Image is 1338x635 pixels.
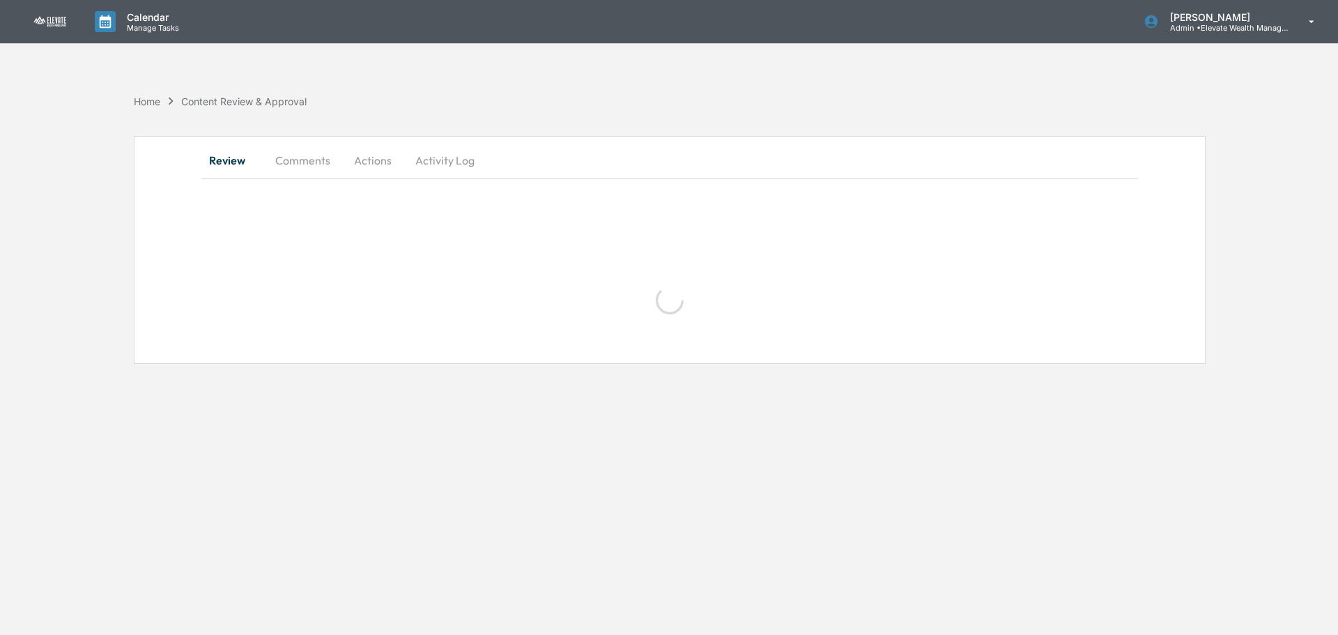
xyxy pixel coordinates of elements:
p: [PERSON_NAME] [1159,11,1289,23]
p: Manage Tasks [116,23,186,33]
button: Activity Log [404,144,486,177]
div: Home [134,95,160,107]
div: secondary tabs example [201,144,1138,177]
img: logo [33,16,67,26]
p: Admin • Elevate Wealth Management [1159,23,1289,33]
button: Actions [341,144,404,177]
button: Review [201,144,264,177]
div: Content Review & Approval [181,95,307,107]
p: Calendar [116,11,186,23]
button: Comments [264,144,341,177]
